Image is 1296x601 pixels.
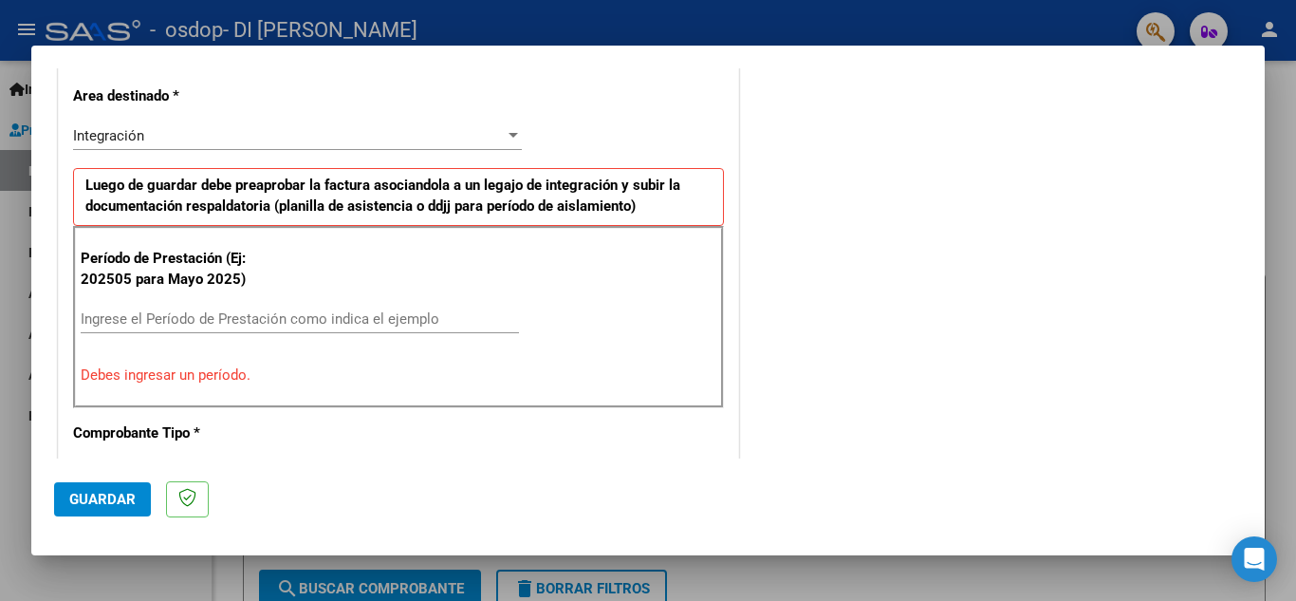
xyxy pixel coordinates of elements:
[69,491,136,508] span: Guardar
[73,85,268,107] p: Area destinado *
[73,127,144,144] span: Integración
[81,248,271,291] p: Período de Prestación (Ej: 202505 para Mayo 2025)
[85,177,680,216] strong: Luego de guardar debe preaprobar la factura asociandola a un legajo de integración y subir la doc...
[54,482,151,516] button: Guardar
[1231,536,1277,582] div: Open Intercom Messenger
[73,423,268,444] p: Comprobante Tipo *
[81,365,716,386] p: Debes ingresar un período.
